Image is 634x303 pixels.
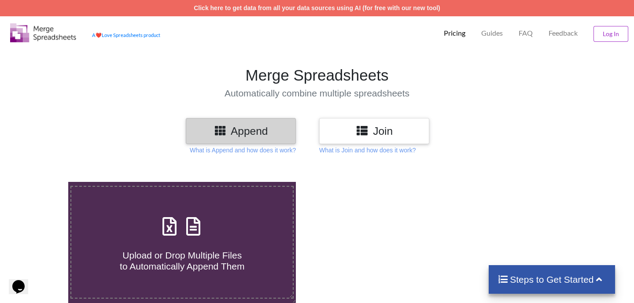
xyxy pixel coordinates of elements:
h3: Append [192,125,289,137]
h4: Steps to Get Started [498,274,606,285]
p: Pricing [444,29,465,38]
h3: Join [326,125,423,137]
button: Log In [593,26,628,42]
iframe: chat widget [9,268,37,294]
p: FAQ [519,29,533,38]
span: Upload or Drop Multiple Files to Automatically Append Them [120,250,244,271]
span: Feedback [549,30,578,37]
p: What is Append and how does it work? [190,146,296,155]
img: Logo.png [10,23,76,42]
p: Guides [481,29,503,38]
a: AheartLove Spreadsheets product [92,32,160,38]
a: Click here to get data from all your data sources using AI (for free with our new tool) [194,4,440,11]
span: heart [96,32,102,38]
p: What is Join and how does it work? [319,146,416,155]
